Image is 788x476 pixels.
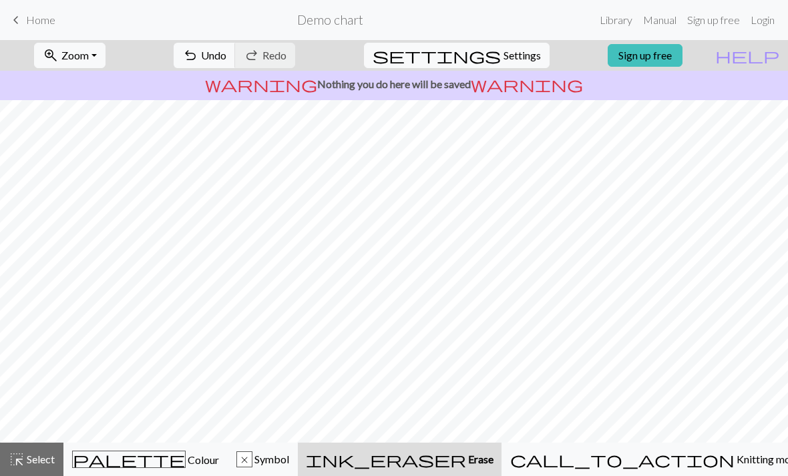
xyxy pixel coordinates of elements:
[43,46,59,65] span: zoom_in
[298,443,502,476] button: Erase
[63,443,228,476] button: Colour
[8,9,55,31] a: Home
[594,7,638,33] a: Library
[373,47,501,63] i: Settings
[715,46,779,65] span: help
[510,450,735,469] span: call_to_action
[504,47,541,63] span: Settings
[61,49,89,61] span: Zoom
[25,453,55,465] span: Select
[638,7,682,33] a: Manual
[34,43,106,68] button: Zoom
[373,46,501,65] span: settings
[466,453,494,465] span: Erase
[182,46,198,65] span: undo
[471,75,583,93] span: warning
[306,450,466,469] span: ink_eraser
[8,11,24,29] span: keyboard_arrow_left
[682,7,745,33] a: Sign up free
[252,453,289,465] span: Symbol
[73,450,185,469] span: palette
[201,49,226,61] span: Undo
[9,450,25,469] span: highlight_alt
[5,76,783,92] p: Nothing you do here will be saved
[745,7,780,33] a: Login
[228,443,298,476] button: x Symbol
[26,13,55,26] span: Home
[237,452,252,468] div: x
[364,43,550,68] button: SettingsSettings
[174,43,236,68] button: Undo
[297,12,363,27] h2: Demo chart
[205,75,317,93] span: warning
[608,44,682,67] a: Sign up free
[186,453,219,466] span: Colour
